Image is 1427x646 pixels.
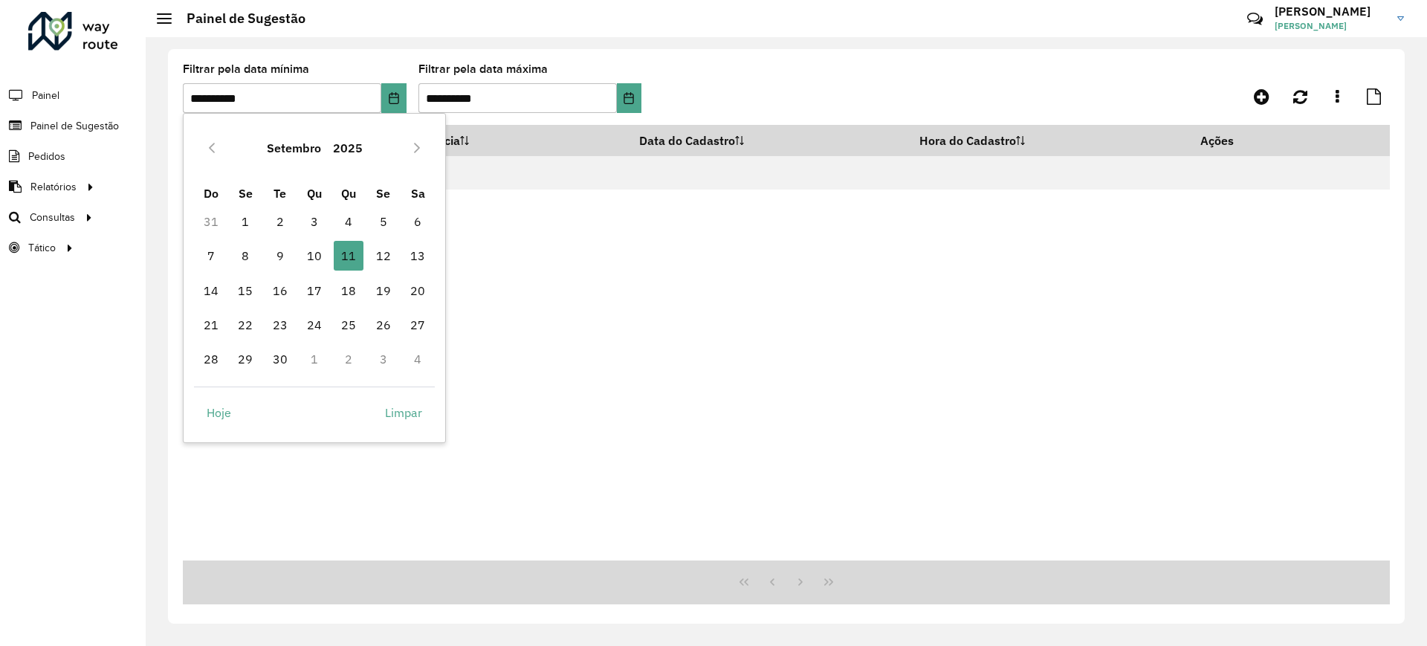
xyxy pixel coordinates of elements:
[331,239,366,273] td: 11
[401,274,435,308] td: 20
[327,130,369,166] button: Choose Year
[403,241,433,271] span: 13
[376,186,390,201] span: Se
[265,310,295,340] span: 23
[401,204,435,239] td: 6
[334,207,363,236] span: 4
[228,308,262,342] td: 22
[239,186,253,201] span: Se
[909,125,1191,156] th: Hora do Cadastro
[366,342,401,376] td: 3
[300,207,329,236] span: 3
[366,274,401,308] td: 19
[194,308,228,342] td: 21
[262,239,297,273] td: 9
[297,342,331,376] td: 1
[366,239,401,273] td: 12
[331,274,366,308] td: 18
[194,239,228,273] td: 7
[32,88,59,103] span: Painel
[401,239,435,273] td: 13
[230,276,260,306] span: 15
[403,276,433,306] span: 20
[297,308,331,342] td: 24
[228,204,262,239] td: 1
[418,60,548,78] label: Filtrar pela data máxima
[1275,19,1386,33] span: [PERSON_NAME]
[369,241,398,271] span: 12
[230,344,260,374] span: 29
[265,241,295,271] span: 9
[300,310,329,340] span: 24
[265,344,295,374] span: 30
[196,276,226,306] span: 14
[1239,3,1271,35] a: Contato Rápido
[230,207,260,236] span: 1
[200,136,224,160] button: Previous Month
[331,204,366,239] td: 4
[265,276,295,306] span: 16
[630,125,909,156] th: Data do Cadastro
[196,344,226,374] span: 28
[204,186,219,201] span: Do
[262,274,297,308] td: 16
[194,204,228,239] td: 31
[194,342,228,376] td: 28
[265,207,295,236] span: 2
[300,241,329,271] span: 10
[183,113,446,443] div: Choose Date
[366,308,401,342] td: 26
[369,276,398,306] span: 19
[262,204,297,239] td: 2
[297,204,331,239] td: 3
[334,276,363,306] span: 18
[401,308,435,342] td: 27
[617,83,641,113] button: Choose Date
[331,342,366,376] td: 2
[228,239,262,273] td: 8
[297,239,331,273] td: 10
[366,204,401,239] td: 5
[207,404,231,421] span: Hoje
[1190,125,1279,156] th: Ações
[369,207,398,236] span: 5
[30,210,75,225] span: Consultas
[403,310,433,340] span: 27
[403,207,433,236] span: 6
[183,60,309,78] label: Filtrar pela data mínima
[372,398,435,427] button: Limpar
[411,186,425,201] span: Sa
[405,136,429,160] button: Next Month
[385,404,422,421] span: Limpar
[30,179,77,195] span: Relatórios
[196,241,226,271] span: 7
[262,342,297,376] td: 30
[196,310,226,340] span: 21
[172,10,305,27] h2: Painel de Sugestão
[401,342,435,376] td: 4
[230,310,260,340] span: 22
[331,308,366,342] td: 25
[274,186,286,201] span: Te
[261,130,327,166] button: Choose Month
[230,241,260,271] span: 8
[262,308,297,342] td: 23
[30,118,119,134] span: Painel de Sugestão
[334,241,363,271] span: 11
[28,240,56,256] span: Tático
[334,310,363,340] span: 25
[300,276,329,306] span: 17
[228,342,262,376] td: 29
[297,274,331,308] td: 17
[369,310,398,340] span: 26
[307,186,322,201] span: Qu
[381,83,406,113] button: Choose Date
[194,274,228,308] td: 14
[183,156,1390,190] td: Nenhum registro encontrado
[358,125,630,156] th: Data de Vigência
[1275,4,1386,19] h3: [PERSON_NAME]
[228,274,262,308] td: 15
[194,398,244,427] button: Hoje
[28,149,65,164] span: Pedidos
[341,186,356,201] span: Qu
